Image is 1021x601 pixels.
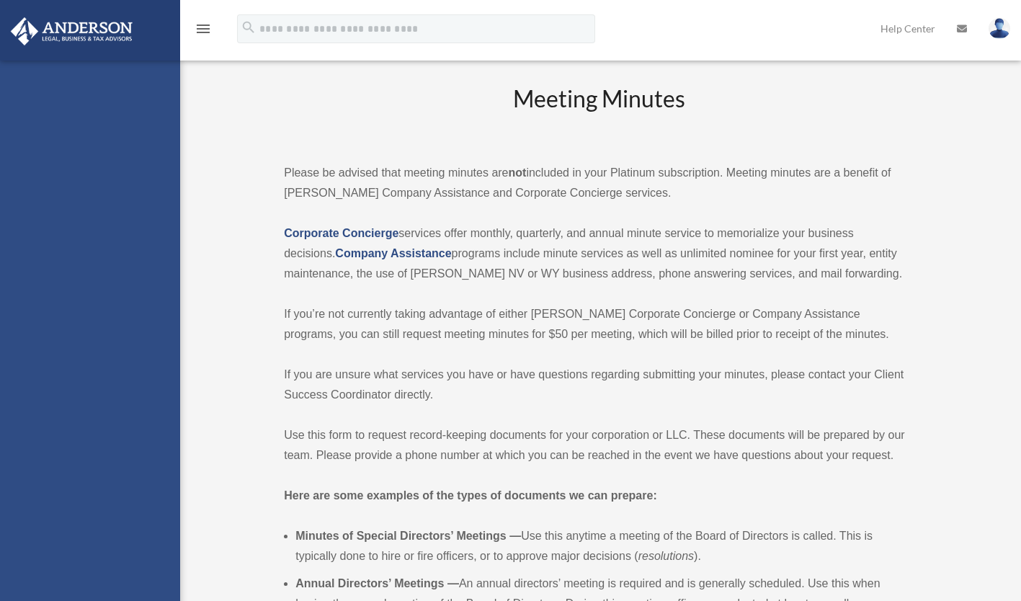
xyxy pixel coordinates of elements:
i: search [241,19,257,35]
a: Company Assistance [335,247,451,259]
strong: not [509,166,527,179]
p: services offer monthly, quarterly, and annual minute service to memorialize your business decisio... [284,223,914,284]
img: User Pic [989,18,1010,39]
b: Annual Directors’ Meetings — [295,577,459,589]
b: Minutes of Special Directors’ Meetings — [295,530,521,542]
p: Please be advised that meeting minutes are included in your Platinum subscription. Meeting minute... [284,163,914,203]
i: menu [195,20,212,37]
h2: Meeting Minutes [284,83,914,143]
p: If you’re not currently taking advantage of either [PERSON_NAME] Corporate Concierge or Company A... [284,304,914,344]
p: Use this form to request record-keeping documents for your corporation or LLC. These documents wi... [284,425,914,466]
em: resolutions [638,550,694,562]
li: Use this anytime a meeting of the Board of Directors is called. This is typically done to hire or... [295,526,914,566]
a: menu [195,25,212,37]
img: Anderson Advisors Platinum Portal [6,17,137,45]
p: If you are unsure what services you have or have questions regarding submitting your minutes, ple... [284,365,914,405]
strong: Here are some examples of the types of documents we can prepare: [284,489,657,502]
a: Corporate Concierge [284,227,398,239]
